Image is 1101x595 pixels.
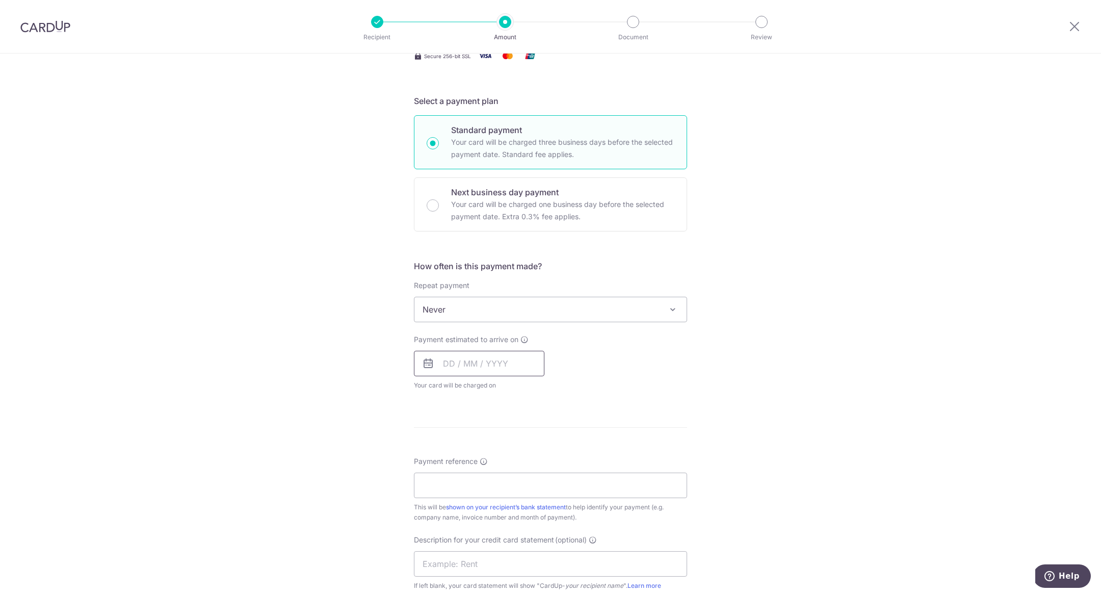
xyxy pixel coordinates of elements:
[20,20,70,33] img: CardUp
[424,52,471,60] span: Secure 256-bit SSL
[414,260,687,272] h5: How often is this payment made?
[339,32,415,42] p: Recipient
[414,551,687,577] input: Example: Rent
[467,32,543,42] p: Amount
[451,198,674,223] p: Your card will be charged one business day before the selected payment date. Extra 0.3% fee applies.
[565,582,623,589] i: your recipient name
[414,351,544,376] input: DD / MM / YYYY
[414,456,478,467] span: Payment reference
[475,49,495,62] img: Visa
[497,49,518,62] img: Mastercard
[555,535,587,545] span: (optional)
[414,380,544,391] span: Your card will be charged on
[724,32,799,42] p: Review
[414,535,554,545] span: Description for your credit card statement
[520,49,540,62] img: Union Pay
[414,502,687,523] div: This will be to help identify your payment (e.g. company name, invoice number and month of payment).
[627,582,661,589] a: Learn more
[451,124,674,136] p: Standard payment
[451,136,674,161] p: Your card will be charged three business days before the selected payment date. Standard fee appl...
[414,334,518,345] span: Payment estimated to arrive on
[414,297,687,322] span: Never
[1035,564,1091,590] iframe: Opens a widget where you can find more information
[414,581,687,591] div: If left blank, your card statement will show "CardUp- ".
[446,503,566,511] a: shown on your recipient’s bank statement
[414,280,469,291] label: Repeat payment
[595,32,671,42] p: Document
[451,186,674,198] p: Next business day payment
[414,95,687,107] h5: Select a payment plan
